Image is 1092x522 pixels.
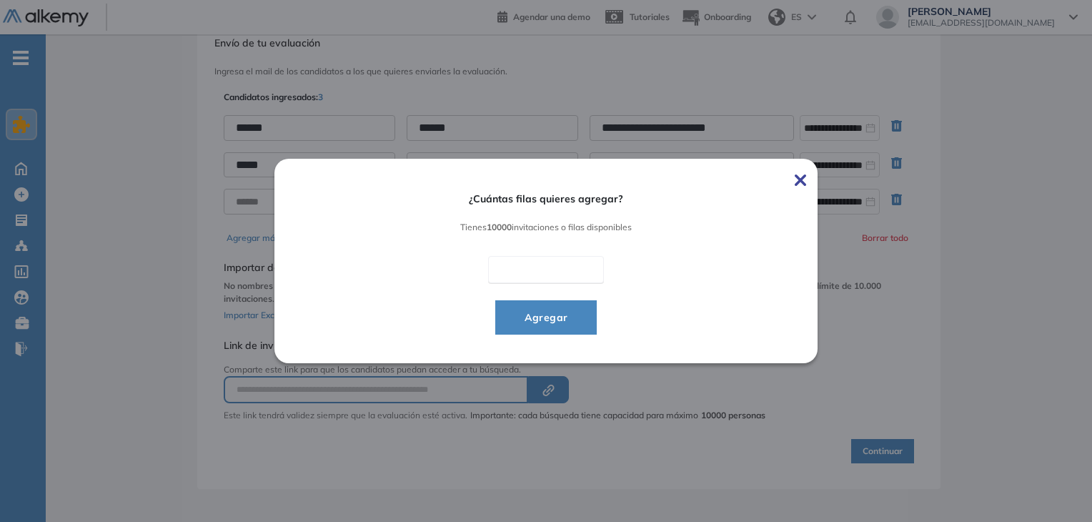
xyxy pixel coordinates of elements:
iframe: Chat Widget [1021,453,1092,522]
span: Tienes invitaciones o filas disponibles [314,222,778,232]
button: Agregar [495,300,597,335]
img: Cerrar [795,174,806,186]
span: ¿Cuántas filas quieres agregar? [314,193,778,205]
span: Agregar [513,309,580,326]
div: Widget de chat [1021,453,1092,522]
b: 10000 [487,222,512,232]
